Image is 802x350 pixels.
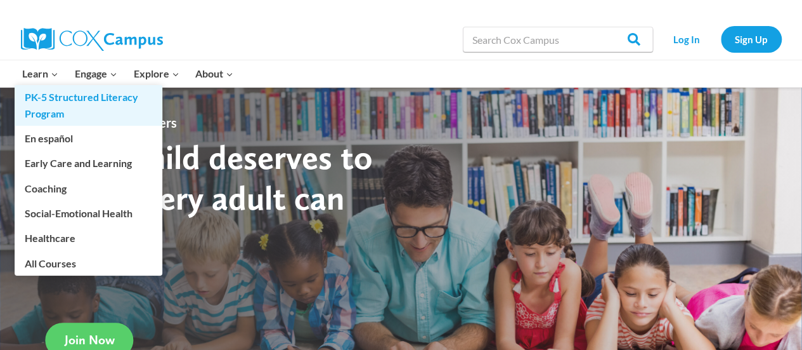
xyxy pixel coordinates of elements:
button: Child menu of Learn [15,60,67,87]
a: All Courses [15,251,162,275]
a: Log In [659,26,715,52]
span: Join Now [65,332,115,347]
nav: Secondary Navigation [659,26,782,52]
img: Cox Campus [21,28,163,51]
a: PK-5 Structured Literacy Program [15,85,162,126]
a: Early Care and Learning [15,151,162,175]
strong: Every child deserves to read. Every adult can help. [46,137,373,258]
span: 380,544 Members [66,112,182,133]
a: Sign Up [721,26,782,52]
button: Child menu of About [187,60,242,87]
nav: Primary Navigation [15,60,242,87]
a: Healthcare [15,226,162,250]
button: Child menu of Engage [67,60,126,87]
a: Coaching [15,176,162,200]
button: Child menu of Explore [126,60,188,87]
a: En español [15,126,162,151]
a: Social-Emotional Health [15,201,162,225]
input: Search Cox Campus [463,27,653,52]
